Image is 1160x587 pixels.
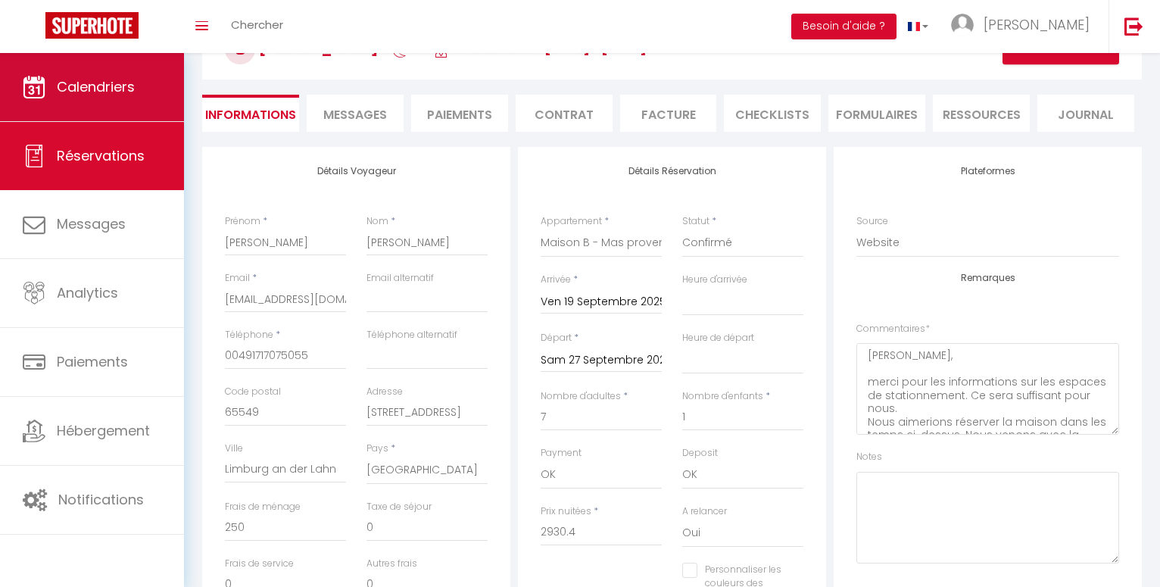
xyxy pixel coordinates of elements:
[541,504,591,519] label: Prix nuitées
[856,166,1119,176] h4: Plateformes
[225,557,294,571] label: Frais de service
[225,166,488,176] h4: Détails Voyageur
[933,95,1030,132] li: Ressources
[57,283,118,302] span: Analytics
[541,446,582,461] label: Payment
[1096,519,1149,576] iframe: Chat
[57,352,128,371] span: Paiements
[225,385,281,399] label: Code postal
[682,273,747,287] label: Heure d'arrivée
[57,214,126,233] span: Messages
[856,214,888,229] label: Source
[856,322,930,336] label: Commentaires
[57,421,150,440] span: Hébergement
[231,17,283,33] span: Chercher
[225,442,243,456] label: Ville
[323,106,387,123] span: Messages
[541,166,803,176] h4: Détails Réservation
[366,500,432,514] label: Taxe de séjour
[57,77,135,96] span: Calendriers
[45,12,139,39] img: Super Booking
[225,271,250,286] label: Email
[12,6,58,52] button: Ouvrir le widget de chat LiveChat
[366,214,388,229] label: Nom
[366,271,434,286] label: Email alternatif
[366,385,403,399] label: Adresse
[541,389,621,404] label: Nombre d'adultes
[951,14,974,36] img: ...
[856,273,1119,283] h4: Remarques
[1037,95,1134,132] li: Journal
[411,95,508,132] li: Paiements
[984,15,1090,34] span: [PERSON_NAME]
[366,442,388,456] label: Pays
[682,214,709,229] label: Statut
[682,389,763,404] label: Nombre d'enfants
[791,14,897,39] button: Besoin d'aide ?
[516,95,613,132] li: Contrat
[724,95,821,132] li: CHECKLISTS
[682,446,718,461] label: Deposit
[202,95,299,132] li: Informations
[366,557,417,571] label: Autres frais
[225,328,273,342] label: Téléphone
[225,214,260,229] label: Prénom
[225,500,301,514] label: Frais de ménage
[57,146,145,165] span: Réservations
[541,273,571,287] label: Arrivée
[620,95,717,132] li: Facture
[828,95,925,132] li: FORMULAIRES
[682,504,727,519] label: A relancer
[682,331,754,345] label: Heure de départ
[366,328,457,342] label: Téléphone alternatif
[1124,17,1143,36] img: logout
[856,450,882,464] label: Notes
[58,490,144,509] span: Notifications
[541,214,602,229] label: Appartement
[541,331,572,345] label: Départ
